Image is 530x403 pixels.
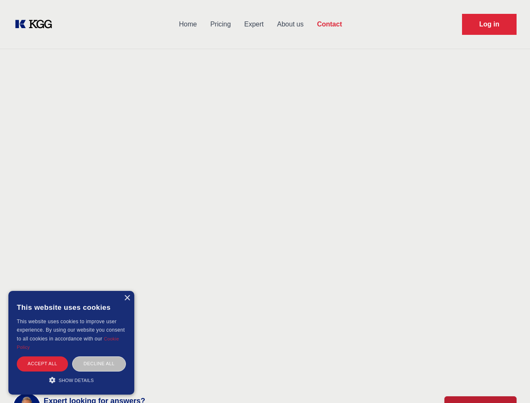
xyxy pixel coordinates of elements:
[270,13,310,35] a: About us
[172,13,204,35] a: Home
[204,13,238,35] a: Pricing
[462,14,517,35] a: Request Demo
[310,13,349,35] a: Contact
[238,13,270,35] a: Expert
[17,356,68,371] div: Accept all
[17,297,126,317] div: This website uses cookies
[59,378,94,383] span: Show details
[72,356,126,371] div: Decline all
[124,295,130,301] div: Close
[17,336,119,350] a: Cookie Policy
[17,376,126,384] div: Show details
[488,363,530,403] iframe: Chat Widget
[13,18,59,31] a: KOL Knowledge Platform: Talk to Key External Experts (KEE)
[17,319,125,342] span: This website uses cookies to improve user experience. By using our website you consent to all coo...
